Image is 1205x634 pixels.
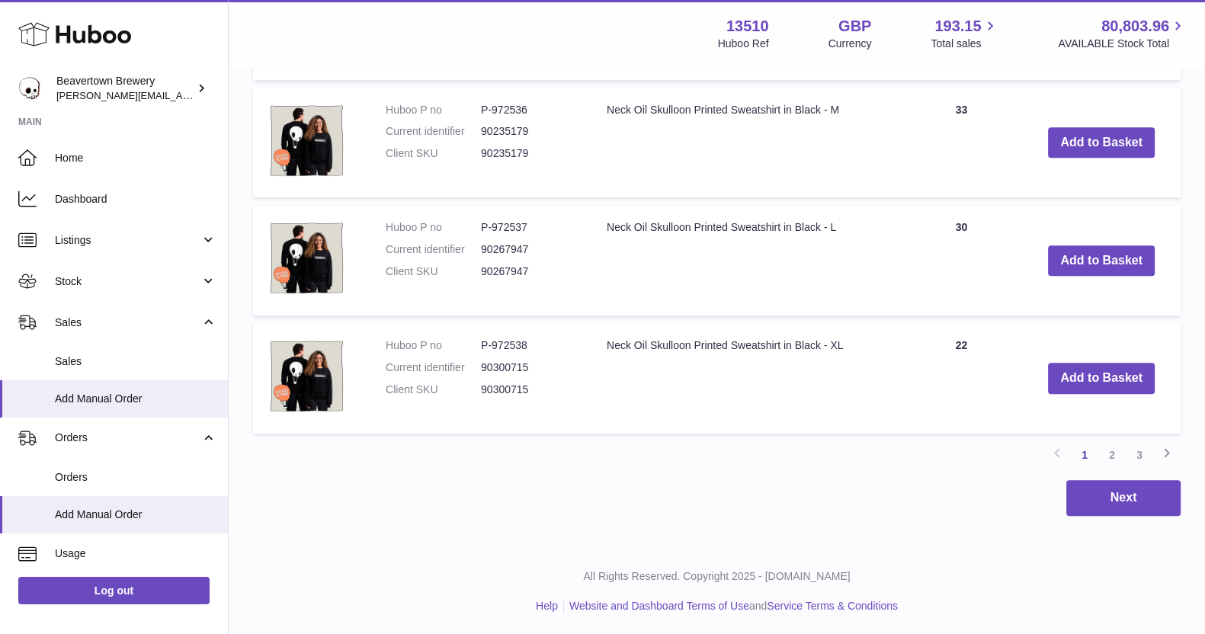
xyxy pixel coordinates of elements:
[726,16,769,37] strong: 13510
[268,338,345,415] img: Neck Oil Skulloon Printed Sweatshirt in Black - XL
[56,89,387,101] span: [PERSON_NAME][EMAIL_ADDRESS][PERSON_NAME][DOMAIN_NAME]
[55,151,216,165] span: Home
[1101,16,1169,37] span: 80,803.96
[718,37,769,51] div: Huboo Ref
[481,220,576,235] dd: P-972537
[55,315,200,330] span: Sales
[1048,127,1155,158] button: Add to Basket
[569,600,749,612] a: Website and Dashboard Terms of Use
[386,124,481,139] dt: Current identifier
[55,508,216,522] span: Add Manual Order
[536,600,558,612] a: Help
[481,360,576,375] dd: 90300715
[386,264,481,279] dt: Client SKU
[386,383,481,397] dt: Client SKU
[591,205,900,315] td: Neck Oil Skulloon Printed Sweatshirt in Black - L
[55,431,200,445] span: Orders
[900,88,1022,198] td: 33
[481,264,576,279] dd: 90267947
[481,242,576,257] dd: 90267947
[481,146,576,161] dd: 90235179
[481,338,576,353] dd: P-972538
[1098,441,1126,469] a: 2
[386,146,481,161] dt: Client SKU
[55,192,216,207] span: Dashboard
[1048,363,1155,394] button: Add to Basket
[268,220,345,296] img: Neck Oil Skulloon Printed Sweatshirt in Black - L
[767,600,898,612] a: Service Terms & Conditions
[931,16,998,51] a: 193.15 Total sales
[1048,245,1155,277] button: Add to Basket
[564,599,898,613] li: and
[934,16,981,37] span: 193.15
[1058,16,1187,51] a: 80,803.96 AVAILABLE Stock Total
[1066,480,1181,516] button: Next
[900,323,1022,434] td: 22
[55,274,200,289] span: Stock
[241,569,1193,584] p: All Rights Reserved. Copyright 2025 - [DOMAIN_NAME]
[386,338,481,353] dt: Huboo P no
[931,37,998,51] span: Total sales
[591,88,900,198] td: Neck Oil Skulloon Printed Sweatshirt in Black - M
[386,360,481,375] dt: Current identifier
[481,124,576,139] dd: 90235179
[1071,441,1098,469] a: 1
[55,354,216,369] span: Sales
[386,220,481,235] dt: Huboo P no
[1126,441,1153,469] a: 3
[386,242,481,257] dt: Current identifier
[55,233,200,248] span: Listings
[268,103,345,179] img: Neck Oil Skulloon Printed Sweatshirt in Black - M
[838,16,871,37] strong: GBP
[55,470,216,485] span: Orders
[828,37,872,51] div: Currency
[55,546,216,561] span: Usage
[481,103,576,117] dd: P-972536
[18,577,210,604] a: Log out
[900,205,1022,315] td: 30
[591,323,900,434] td: Neck Oil Skulloon Printed Sweatshirt in Black - XL
[1058,37,1187,51] span: AVAILABLE Stock Total
[56,74,194,103] div: Beavertown Brewery
[481,383,576,397] dd: 90300715
[55,392,216,406] span: Add Manual Order
[18,77,41,100] img: richard.gilbert-cross@beavertownbrewery.co.uk
[386,103,481,117] dt: Huboo P no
